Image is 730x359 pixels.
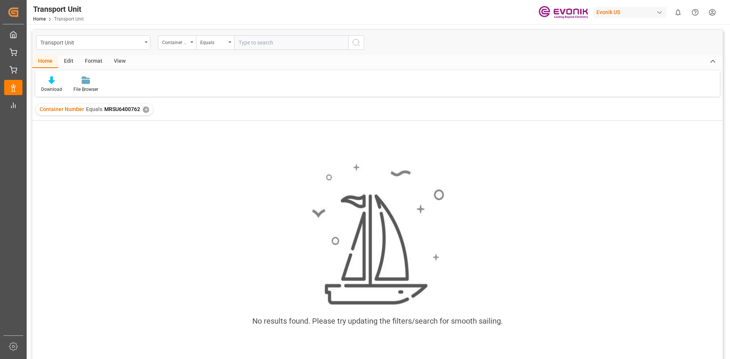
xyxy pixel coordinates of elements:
[311,163,444,307] img: smooth_sailing.jpeg
[40,37,142,47] div: Transport Unit
[200,37,226,46] div: Equals
[234,35,348,50] input: Type to search
[158,35,196,50] button: open menu
[196,35,234,50] button: open menu
[593,5,669,19] button: Evonik US
[539,6,588,19] img: Evonik-brand-mark-Deep-Purple-RGB.jpeg_1700498283.jpeg
[669,4,687,21] button: show 0 new notifications
[73,86,98,93] div: File Browser
[36,35,150,50] button: open menu
[40,106,84,112] span: Container Number
[593,7,666,18] div: Evonik US
[58,55,79,68] div: Edit
[143,106,149,113] div: ✕
[33,3,84,15] div: Transport Unit
[108,55,131,68] div: View
[687,4,704,21] button: Help Center
[348,35,364,50] button: search button
[86,106,102,112] span: Equals
[32,55,58,68] div: Home
[252,315,503,327] div: No results found. Please try updating the filters/search for smooth sailing.
[162,37,188,46] div: Container Number
[104,106,140,112] span: MRSU6400762
[79,55,108,68] div: Format
[41,86,62,93] div: Download
[33,16,46,22] a: Home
